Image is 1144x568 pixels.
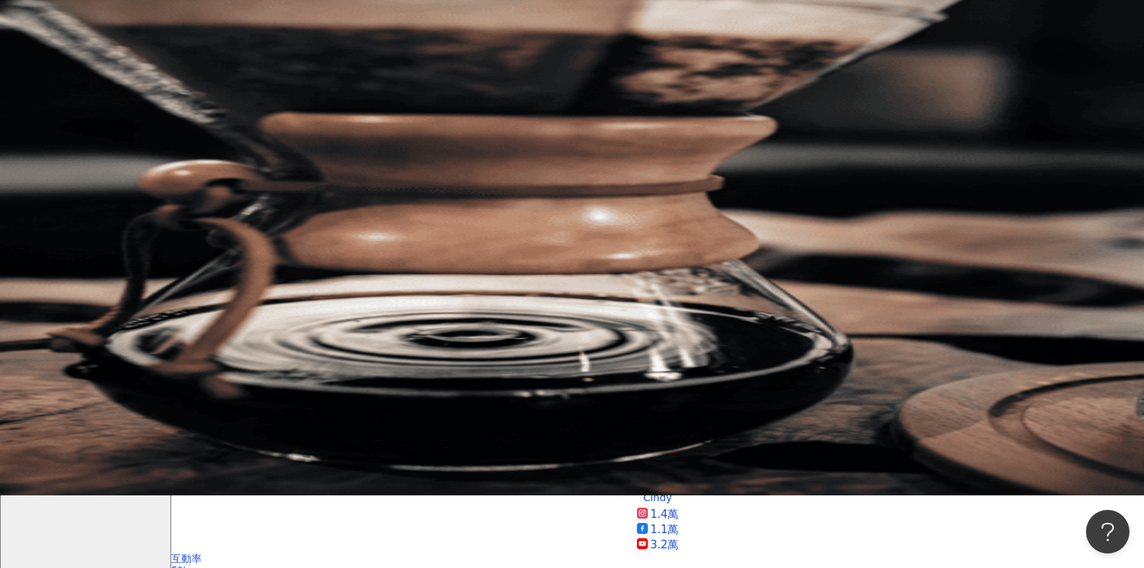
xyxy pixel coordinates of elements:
div: 1.1萬 [651,522,679,537]
div: 1.4萬 [651,507,679,522]
iframe: Help Scout Beacon - Open [1086,510,1129,553]
div: 互動率 [171,553,1144,564]
div: 3.2萬 [651,537,679,553]
div: Cindy [643,492,672,503]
